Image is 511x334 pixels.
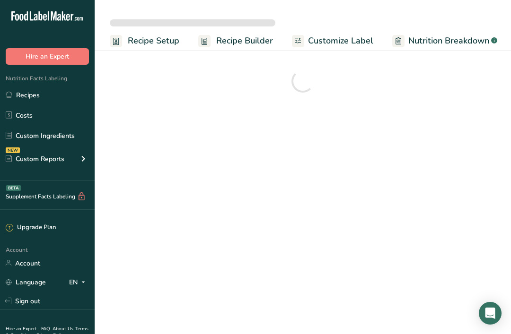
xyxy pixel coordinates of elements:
span: Customize Label [308,34,373,47]
div: Open Intercom Messenger [479,302,502,325]
button: Hire an Expert [6,48,89,65]
div: EN [69,276,89,288]
a: Recipe Setup [110,30,179,51]
a: FAQ . [41,325,53,332]
div: Custom Reports [6,154,64,164]
div: NEW [6,147,20,153]
a: Recipe Builder [198,30,273,51]
a: About Us . [53,325,75,332]
span: Nutrition Breakdown [408,34,489,47]
span: Recipe Setup [128,34,179,47]
div: Upgrade Plan [6,223,56,232]
span: Recipe Builder [216,34,273,47]
div: BETA [6,185,21,191]
a: Language [6,274,46,291]
a: Hire an Expert . [6,325,39,332]
a: Customize Label [292,30,373,51]
a: Nutrition Breakdown [392,30,497,51]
